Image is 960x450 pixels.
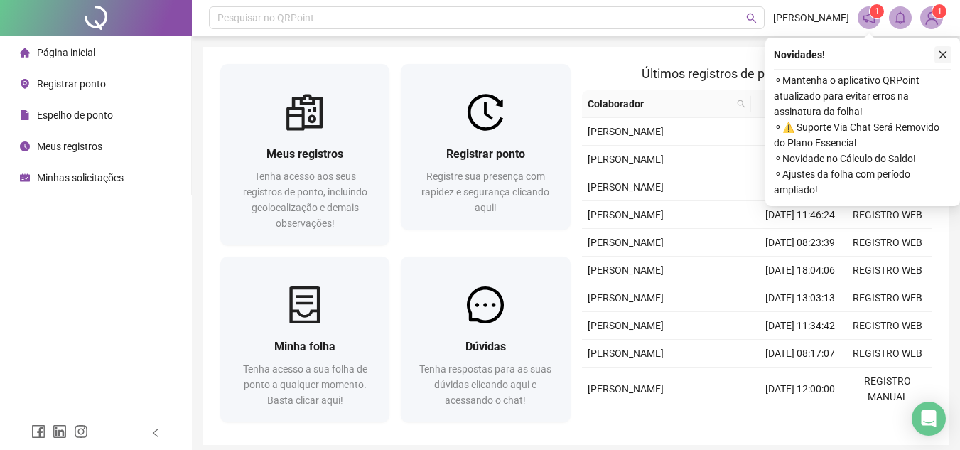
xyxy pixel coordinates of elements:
span: [PERSON_NAME] [588,209,664,220]
span: Últimos registros de ponto sincronizados [642,66,871,81]
td: [DATE] 13:02:44 [757,173,844,201]
img: 84440 [921,7,942,28]
span: file [20,110,30,120]
a: Registrar pontoRegistre sua presença com rapidez e segurança clicando aqui! [401,64,570,230]
span: Registrar ponto [446,147,525,161]
span: environment [20,79,30,89]
span: schedule [20,173,30,183]
span: Meus registros [37,141,102,152]
td: REGISTRO WEB [844,284,932,312]
span: 1 [937,6,942,16]
span: Registre sua presença com rapidez e segurança clicando aqui! [421,171,549,213]
span: left [151,428,161,438]
td: REGISTRO WEB [844,257,932,284]
span: [PERSON_NAME] [588,264,664,276]
span: facebook [31,424,45,439]
span: [PERSON_NAME] [588,320,664,331]
span: ⚬ Mantenha o aplicativo QRPoint atualizado para evitar erros na assinatura da folha! [774,73,951,119]
span: [PERSON_NAME] [588,181,664,193]
span: Colaborador [588,96,732,112]
span: Tenha respostas para as suas dúvidas clicando aqui e acessando o chat! [419,363,551,406]
span: [PERSON_NAME] [588,126,664,137]
span: Página inicial [37,47,95,58]
td: [DATE] 08:03:34 [757,118,844,146]
span: ⚬ Ajustes da folha com período ampliado! [774,166,951,198]
span: Espelho de ponto [37,109,113,121]
th: Data/Hora [751,90,836,118]
td: [DATE] 11:46:24 [757,201,844,229]
td: [DATE] 08:23:39 [757,229,844,257]
span: search [734,93,748,114]
a: Minha folhaTenha acesso a sua folha de ponto a qualquer momento. Basta clicar aqui! [220,257,389,422]
td: [DATE] 18:03:05 [757,146,844,173]
span: Meus registros [266,147,343,161]
span: 1 [875,6,880,16]
td: REGISTRO WEB [844,312,932,340]
span: Minhas solicitações [37,172,124,183]
span: Tenha acesso aos seus registros de ponto, incluindo geolocalização e demais observações! [243,171,367,229]
span: [PERSON_NAME] [588,348,664,359]
span: [PERSON_NAME] [588,292,664,304]
td: [DATE] 12:00:00 [757,368,844,411]
span: Novidades ! [774,47,825,63]
span: search [746,13,757,23]
td: [DATE] 11:34:42 [757,312,844,340]
span: notification [863,11,875,24]
td: REGISTRO WEB [844,340,932,368]
span: Tenha acesso a sua folha de ponto a qualquer momento. Basta clicar aqui! [243,363,367,406]
td: [DATE] 18:04:06 [757,257,844,284]
span: ⚬ Novidade no Cálculo do Saldo! [774,151,951,166]
td: [DATE] 08:17:07 [757,340,844,368]
span: clock-circle [20,141,30,151]
td: [DATE] 13:03:13 [757,284,844,312]
sup: Atualize o seu contato no menu Meus Dados [932,4,946,18]
span: Dúvidas [465,340,506,353]
span: [PERSON_NAME] [773,10,849,26]
span: [PERSON_NAME] [588,383,664,395]
span: [PERSON_NAME] [588,237,664,248]
span: search [737,100,745,108]
a: DúvidasTenha respostas para as suas dúvidas clicando aqui e acessando o chat! [401,257,570,422]
span: home [20,48,30,58]
span: instagram [74,424,88,439]
sup: 1 [870,4,884,18]
td: REGISTRO WEB [844,201,932,229]
td: REGISTRO WEB [844,229,932,257]
a: Meus registrosTenha acesso aos seus registros de ponto, incluindo geolocalização e demais observa... [220,64,389,245]
span: Minha folha [274,340,335,353]
td: REGISTRO MANUAL [844,368,932,411]
span: Data/Hora [757,96,819,112]
div: Open Intercom Messenger [912,402,946,436]
span: bell [894,11,907,24]
span: linkedin [53,424,67,439]
span: [PERSON_NAME] [588,154,664,165]
span: Registrar ponto [37,78,106,90]
span: close [938,50,948,60]
span: ⚬ ⚠️ Suporte Via Chat Será Removido do Plano Essencial [774,119,951,151]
